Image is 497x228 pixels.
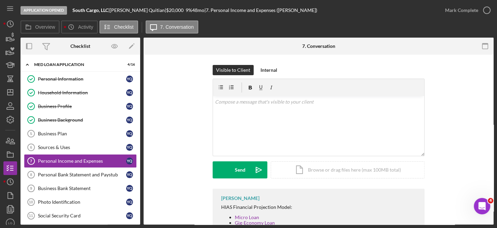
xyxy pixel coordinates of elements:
label: Activity [78,24,93,30]
button: Internal [257,65,281,75]
div: Personal Income and Expenses [38,158,126,164]
a: 11Social Security CardYQ [24,209,137,223]
span: $20,000 [166,7,184,13]
button: Activity [61,21,97,33]
tspan: 5 [30,132,32,136]
div: [PERSON_NAME] Quitian | [110,8,166,13]
button: Send [213,161,267,178]
div: Y Q [126,212,133,219]
a: 10Photo IdentificationYQ [24,195,137,209]
a: Personal InformationYQ [24,72,137,86]
div: Y Q [126,117,133,123]
label: Overview [35,24,55,30]
a: Gig-Economy Loan [235,220,275,226]
a: 9Business Bank StatementYQ [24,182,137,195]
div: [PERSON_NAME] [221,196,259,201]
div: Household Information [38,90,126,95]
b: South Cargo, LLC [72,7,108,13]
div: Y Q [126,158,133,164]
a: Household InformationYQ [24,86,137,99]
div: Photo Identification [38,199,126,205]
tspan: 7 [30,159,32,163]
div: HIAS Financial Projection Model: [221,204,418,210]
div: Personal Bank Statement and Paystub [38,172,126,177]
div: Y Q [126,185,133,192]
label: Checklist [114,24,134,30]
tspan: 6 [30,145,32,149]
a: 8Personal Bank Statement and PaystubYQ [24,168,137,182]
div: Visible to Client [216,65,250,75]
div: Y Q [126,103,133,110]
div: 4 / 16 [123,63,135,67]
div: Social Security Card [38,213,126,218]
div: Internal [260,65,277,75]
tspan: 11 [29,214,33,218]
a: Business BackgroundYQ [24,113,137,127]
button: Overview [21,21,59,33]
div: Y Q [126,89,133,96]
text: LG [8,221,13,225]
tspan: 9 [30,186,32,190]
button: 7. Conversation [146,21,198,33]
div: Y Q [126,76,133,82]
button: Mark Complete [438,3,494,17]
div: 7. Conversation [302,43,335,49]
iframe: Intercom live chat [474,198,490,214]
div: Business Bank Statement [38,186,126,191]
button: Visible to Client [213,65,254,75]
label: 7. Conversation [160,24,194,30]
div: Business Background [38,117,126,123]
div: Checklist [70,43,90,49]
div: Y Q [126,199,133,205]
div: Personal Information [38,76,126,82]
div: | 7. Personal Income and Expenses ([PERSON_NAME]) [204,8,317,13]
div: Y Q [126,130,133,137]
a: Micro Loan [235,214,259,220]
div: Mark Complete [445,3,478,17]
div: Send [235,161,245,178]
a: 7Personal Income and ExpensesYQ [24,154,137,168]
div: 9 % [186,8,192,13]
div: Y Q [126,144,133,151]
a: 6Sources & UsesYQ [24,140,137,154]
div: Sources & Uses [38,145,126,150]
div: MED Loan Application [34,63,118,67]
div: Business Plan [38,131,126,136]
button: Checklist [99,21,138,33]
div: Business Profile [38,104,126,109]
a: Business ProfileYQ [24,99,137,113]
div: Y Q [126,171,133,178]
div: Application Opened [21,6,67,15]
a: 5Business PlanYQ [24,127,137,140]
div: 48 mo [192,8,204,13]
tspan: 10 [29,200,33,204]
div: | [72,8,110,13]
span: 4 [488,198,493,203]
tspan: 8 [30,173,32,177]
